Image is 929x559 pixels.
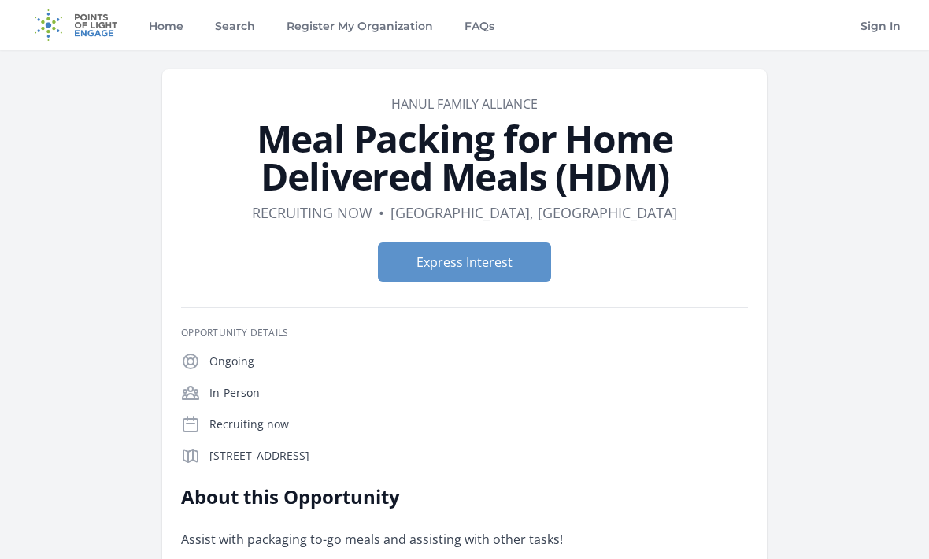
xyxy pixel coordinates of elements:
[252,202,372,224] dd: Recruiting now
[181,120,748,195] h1: Meal Packing for Home Delivered Meals (HDM)
[379,202,384,224] div: •
[390,202,677,224] dd: [GEOGRAPHIC_DATA], [GEOGRAPHIC_DATA]
[209,385,748,401] p: In-Person
[209,448,748,464] p: [STREET_ADDRESS]
[209,416,748,432] p: Recruiting now
[181,327,748,339] h3: Opportunity Details
[378,242,551,282] button: Express Interest
[391,95,538,113] a: Hanul Family Alliance
[181,484,642,509] h2: About this Opportunity
[181,528,642,550] p: Assist with packaging to-go meals and assisting with other tasks!
[209,354,748,369] p: Ongoing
